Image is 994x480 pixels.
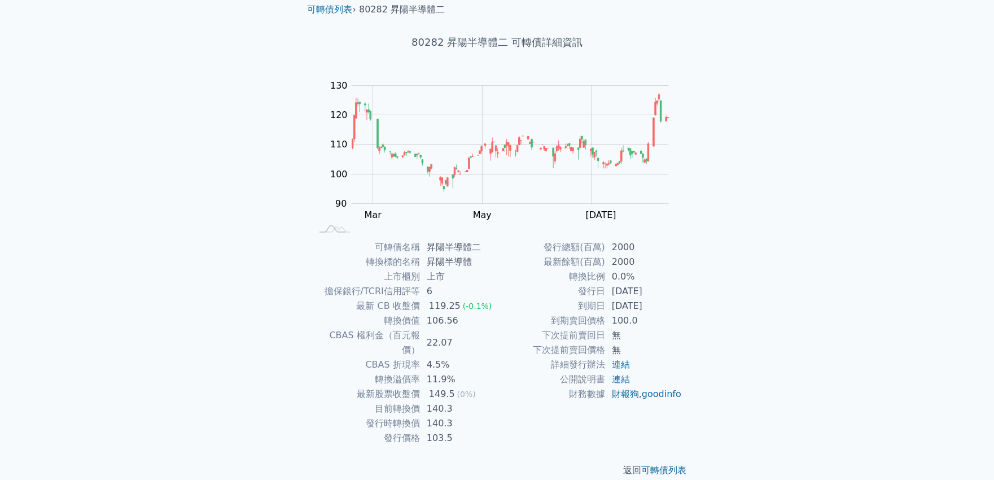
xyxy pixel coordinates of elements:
td: 擔保銀行/TCRI信用評等 [312,284,420,299]
td: 轉換標的名稱 [312,255,420,269]
td: 昇陽半導體二 [420,240,497,255]
td: 發行總額(百萬) [497,240,605,255]
td: 目前轉換價 [312,402,420,416]
a: 連結 [612,359,630,370]
tspan: 130 [330,80,348,91]
a: 財報狗 [612,389,639,399]
td: 轉換價值 [312,313,420,328]
td: CBAS 折現率 [312,357,420,372]
td: 詳細發行辦法 [497,357,605,372]
tspan: 100 [330,169,348,180]
td: 可轉債名稱 [312,240,420,255]
td: 22.07 [420,328,497,357]
td: [DATE] [605,284,682,299]
tspan: 90 [335,198,347,209]
td: 下次提前賣回價格 [497,343,605,357]
td: 106.56 [420,313,497,328]
tspan: Mar [365,210,382,220]
g: Chart [325,80,686,244]
td: 發行日 [497,284,605,299]
div: 119.25 [427,299,463,313]
td: 無 [605,328,682,343]
span: (0%) [457,390,476,399]
td: 無 [605,343,682,357]
td: 下次提前賣回日 [497,328,605,343]
td: 2000 [605,255,682,269]
td: 財務數據 [497,387,605,402]
td: 6 [420,284,497,299]
td: 11.9% [420,372,497,387]
td: [DATE] [605,299,682,313]
td: 140.3 [420,416,497,431]
td: CBAS 權利金（百元報價） [312,328,420,357]
td: 2000 [605,240,682,255]
a: 可轉債列表 [308,4,353,15]
td: 轉換溢價率 [312,372,420,387]
td: 最新股票收盤價 [312,387,420,402]
g: Series [352,93,668,192]
td: 到期賣回價格 [497,313,605,328]
td: 發行時轉換價 [312,416,420,431]
td: 0.0% [605,269,682,284]
td: 最新 CB 收盤價 [312,299,420,313]
a: goodinfo [642,389,681,399]
td: 上市櫃別 [312,269,420,284]
tspan: [DATE] [586,210,616,220]
span: (-0.1%) [463,302,492,311]
li: › [308,3,356,16]
td: 發行價格 [312,431,420,446]
td: 140.3 [420,402,497,416]
li: 80282 昇陽半導體二 [359,3,445,16]
td: 上市 [420,269,497,284]
a: 可轉債列表 [642,465,687,475]
td: 103.5 [420,431,497,446]
h1: 80282 昇陽半導體二 可轉債詳細資訊 [299,34,696,50]
td: 昇陽半導體 [420,255,497,269]
td: 100.0 [605,313,682,328]
td: 最新餘額(百萬) [497,255,605,269]
td: , [605,387,682,402]
tspan: May [473,210,492,220]
td: 到期日 [497,299,605,313]
tspan: 110 [330,139,348,150]
td: 轉換比例 [497,269,605,284]
td: 公開說明書 [497,372,605,387]
p: 返回 [299,464,696,477]
div: 149.5 [427,387,457,402]
tspan: 120 [330,110,348,120]
a: 連結 [612,374,630,385]
td: 4.5% [420,357,497,372]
